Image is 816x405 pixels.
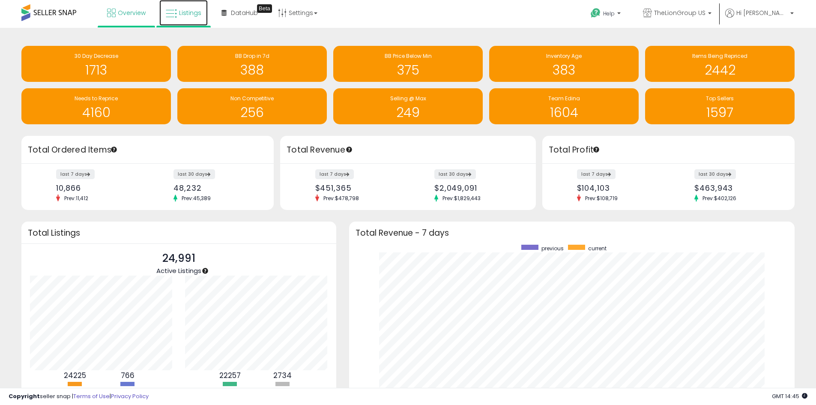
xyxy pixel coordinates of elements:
[692,52,747,60] span: Items Being Repriced
[333,46,483,82] a: BB Price Below Min 375
[231,9,258,17] span: DataHub
[434,169,476,179] label: last 30 days
[28,144,267,156] h3: Total Ordered Items
[333,88,483,124] a: Selling @ Max 249
[56,183,141,192] div: 10,866
[694,183,780,192] div: $463,943
[356,230,788,236] h3: Total Revenue - 7 days
[736,9,788,17] span: Hi [PERSON_NAME]
[9,393,149,401] div: seller snap | |
[75,52,118,60] span: 30 Day Decrease
[73,392,110,400] a: Terms of Use
[390,95,426,102] span: Selling @ Max
[315,169,354,179] label: last 7 days
[493,63,634,77] h1: 383
[287,144,529,156] h3: Total Revenue
[649,63,790,77] h1: 2442
[577,169,616,179] label: last 7 days
[177,46,327,82] a: BB Drop in 7d 388
[577,183,662,192] div: $104,103
[110,146,118,153] div: Tooltip anchor
[177,88,327,124] a: Non Competitive 256
[645,88,795,124] a: Top Sellers 1597
[273,370,292,381] b: 2734
[548,95,580,102] span: Team Edina
[219,370,241,381] b: 22257
[590,8,601,18] i: Get Help
[385,52,432,60] span: BB Price Below Min
[26,105,167,120] h1: 4160
[21,88,171,124] a: Needs to Reprice 4160
[592,146,600,153] div: Tooltip anchor
[489,88,639,124] a: Team Edina 1604
[64,370,86,381] b: 24225
[177,195,215,202] span: Prev: 45,389
[584,1,629,28] a: Help
[706,95,734,102] span: Top Sellers
[654,9,705,17] span: TheLionGroup US
[338,63,478,77] h1: 375
[603,10,615,17] span: Help
[60,195,93,202] span: Prev: 11,412
[338,105,478,120] h1: 249
[156,250,201,267] p: 24,991
[235,52,269,60] span: BB Drop in 7d
[156,266,201,275] span: Active Listings
[588,245,607,252] span: current
[434,183,521,192] div: $2,049,091
[182,63,323,77] h1: 388
[489,46,639,82] a: Inventory Age 383
[21,46,171,82] a: 30 Day Decrease 1713
[493,105,634,120] h1: 1604
[438,195,485,202] span: Prev: $1,829,443
[257,4,272,13] div: Tooltip anchor
[549,144,788,156] h3: Total Profit
[118,9,146,17] span: Overview
[649,105,790,120] h1: 1597
[345,146,353,153] div: Tooltip anchor
[9,392,40,400] strong: Copyright
[111,392,149,400] a: Privacy Policy
[173,183,259,192] div: 48,232
[541,245,564,252] span: previous
[645,46,795,82] a: Items Being Repriced 2442
[581,195,622,202] span: Prev: $108,719
[201,267,209,275] div: Tooltip anchor
[28,230,330,236] h3: Total Listings
[173,169,215,179] label: last 30 days
[56,169,95,179] label: last 7 days
[26,63,167,77] h1: 1713
[230,95,274,102] span: Non Competitive
[546,52,582,60] span: Inventory Age
[694,169,736,179] label: last 30 days
[319,195,363,202] span: Prev: $478,798
[121,370,135,381] b: 766
[315,183,402,192] div: $451,365
[725,9,794,28] a: Hi [PERSON_NAME]
[772,392,807,400] span: 2025-09-16 14:45 GMT
[75,95,118,102] span: Needs to Reprice
[182,105,323,120] h1: 256
[179,9,201,17] span: Listings
[698,195,741,202] span: Prev: $402,126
